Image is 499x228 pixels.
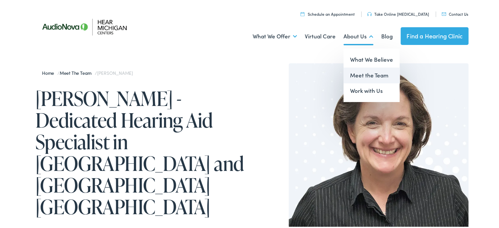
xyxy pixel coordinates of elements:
[343,67,400,82] a: Meet the Team
[367,11,372,15] img: utility icon
[301,11,304,15] img: utility icon
[401,26,468,44] a: Find a Hearing Clinic
[343,51,400,67] a: What We Believe
[60,69,95,75] a: Meet the Team
[253,23,297,48] a: What We Offer
[42,69,133,75] span: / /
[381,23,393,48] a: Blog
[35,87,252,217] h1: [PERSON_NAME] - Dedicated Hearing Aid Specialist in [GEOGRAPHIC_DATA] and [GEOGRAPHIC_DATA] [GEOG...
[42,69,57,75] a: Home
[367,10,429,16] a: Take Online [MEDICAL_DATA]
[301,10,355,16] a: Schedule an Appointment
[97,69,133,75] span: [PERSON_NAME]
[442,10,468,16] a: Contact Us
[442,11,446,15] img: utility icon
[343,23,373,48] a: About Us
[305,23,336,48] a: Virtual Care
[343,82,400,98] a: Work with Us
